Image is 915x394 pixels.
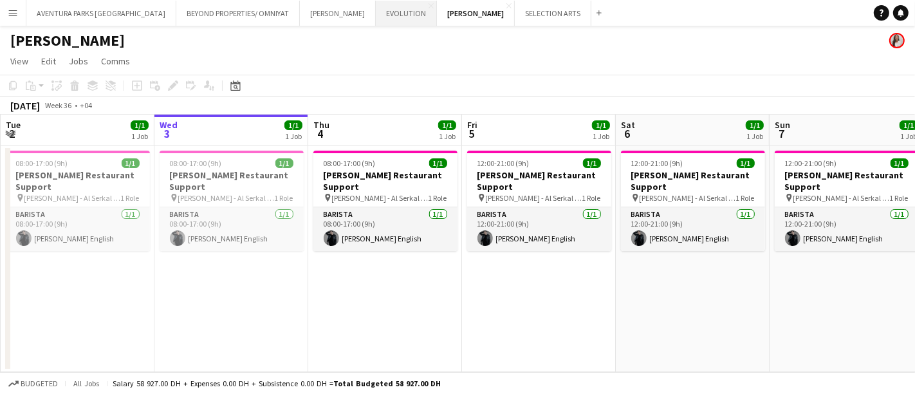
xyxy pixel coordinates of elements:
div: 1 Job [285,131,302,141]
h3: [PERSON_NAME] Restaurant Support [6,169,150,192]
button: Budgeted [6,377,60,391]
span: 1 Role [275,193,293,203]
button: BEYOND PROPERTIES/ OMNIYAT [176,1,300,26]
app-job-card: 08:00-17:00 (9h)1/1[PERSON_NAME] Restaurant Support [PERSON_NAME] - Al Serkal Avenue Al Quoz1 Rol... [160,151,304,251]
span: 1/1 [275,158,293,168]
app-user-avatar: Ines de Puybaudet [889,33,905,48]
span: 3 [158,126,178,141]
span: 12:00-21:00 (9h) [785,158,837,168]
a: View [5,53,33,70]
span: [PERSON_NAME] - Al Serkal Avenue Al Quoz [178,193,275,203]
h3: [PERSON_NAME] Restaurant Support [313,169,457,192]
app-job-card: 08:00-17:00 (9h)1/1[PERSON_NAME] Restaurant Support [PERSON_NAME] - Al Serkal Avenue Al Quoz1 Rol... [6,151,150,251]
span: 1/1 [122,158,140,168]
a: Jobs [64,53,93,70]
span: 1/1 [131,120,149,130]
span: Sun [775,119,790,131]
app-card-role: Barista1/108:00-17:00 (9h)[PERSON_NAME] English [160,207,304,251]
span: 1/1 [592,120,610,130]
span: Sat [621,119,635,131]
app-card-role: Barista1/108:00-17:00 (9h)[PERSON_NAME] English [6,207,150,251]
span: [PERSON_NAME] - Al Serkal Avenue Al Quoz [332,193,429,203]
span: 12:00-21:00 (9h) [631,158,683,168]
button: [PERSON_NAME] [300,1,376,26]
span: 1/1 [737,158,755,168]
span: Comms [101,55,130,67]
span: Fri [467,119,477,131]
app-card-role: Barista1/108:00-17:00 (9h)[PERSON_NAME] English [313,207,457,251]
button: SELECTION ARTS [515,1,591,26]
span: Week 36 [42,100,75,110]
span: 08:00-17:00 (9h) [16,158,68,168]
app-card-role: Barista1/112:00-21:00 (9h)[PERSON_NAME] English [621,207,765,251]
span: 12:00-21:00 (9h) [477,158,530,168]
div: 1 Job [593,131,609,141]
span: View [10,55,28,67]
span: 1/1 [891,158,909,168]
span: 1 Role [582,193,601,203]
span: [PERSON_NAME] - Al Serkal Avenue Al Quoz [793,193,890,203]
span: [PERSON_NAME] - Al Serkal Avenue Al Quoz [24,193,121,203]
button: AVENTURA PARKS [GEOGRAPHIC_DATA] [26,1,176,26]
app-job-card: 12:00-21:00 (9h)1/1[PERSON_NAME] Restaurant Support [PERSON_NAME] - Al Serkal Avenue Al Quoz1 Rol... [467,151,611,251]
span: Budgeted [21,379,58,388]
span: 5 [465,126,477,141]
span: [PERSON_NAME] - Al Serkal Avenue Al Quoz [486,193,582,203]
a: Edit [36,53,61,70]
span: 7 [773,126,790,141]
div: 1 Job [746,131,763,141]
div: +04 [80,100,92,110]
div: 1 Job [439,131,456,141]
span: 1 Role [890,193,909,203]
a: Comms [96,53,135,70]
span: All jobs [71,379,102,388]
span: 1 Role [429,193,447,203]
div: 1 Job [131,131,148,141]
button: EVOLUTION [376,1,437,26]
span: 1/1 [284,120,302,130]
div: [DATE] [10,99,40,112]
h1: [PERSON_NAME] [10,31,125,50]
span: [PERSON_NAME] - Al Serkal Avenue Al Quoz [640,193,736,203]
span: 08:00-17:00 (9h) [324,158,376,168]
span: Jobs [69,55,88,67]
h3: [PERSON_NAME] Restaurant Support [467,169,611,192]
h3: [PERSON_NAME] Restaurant Support [160,169,304,192]
app-job-card: 12:00-21:00 (9h)1/1[PERSON_NAME] Restaurant Support [PERSON_NAME] - Al Serkal Avenue Al Quoz1 Rol... [621,151,765,251]
span: Edit [41,55,56,67]
h3: [PERSON_NAME] Restaurant Support [621,169,765,192]
div: Salary 58 927.00 DH + Expenses 0.00 DH + Subsistence 0.00 DH = [113,379,441,388]
span: 1/1 [583,158,601,168]
span: 1 Role [121,193,140,203]
span: 4 [311,126,329,141]
span: Thu [313,119,329,131]
app-card-role: Barista1/112:00-21:00 (9h)[PERSON_NAME] English [467,207,611,251]
span: 1/1 [746,120,764,130]
span: 1 Role [736,193,755,203]
span: 6 [619,126,635,141]
app-job-card: 08:00-17:00 (9h)1/1[PERSON_NAME] Restaurant Support [PERSON_NAME] - Al Serkal Avenue Al Quoz1 Rol... [313,151,457,251]
span: Total Budgeted 58 927.00 DH [333,379,441,388]
span: Tue [6,119,21,131]
span: Wed [160,119,178,131]
button: [PERSON_NAME] [437,1,515,26]
span: 2 [4,126,21,141]
span: 1/1 [438,120,456,130]
span: 08:00-17:00 (9h) [170,158,222,168]
span: 1/1 [429,158,447,168]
